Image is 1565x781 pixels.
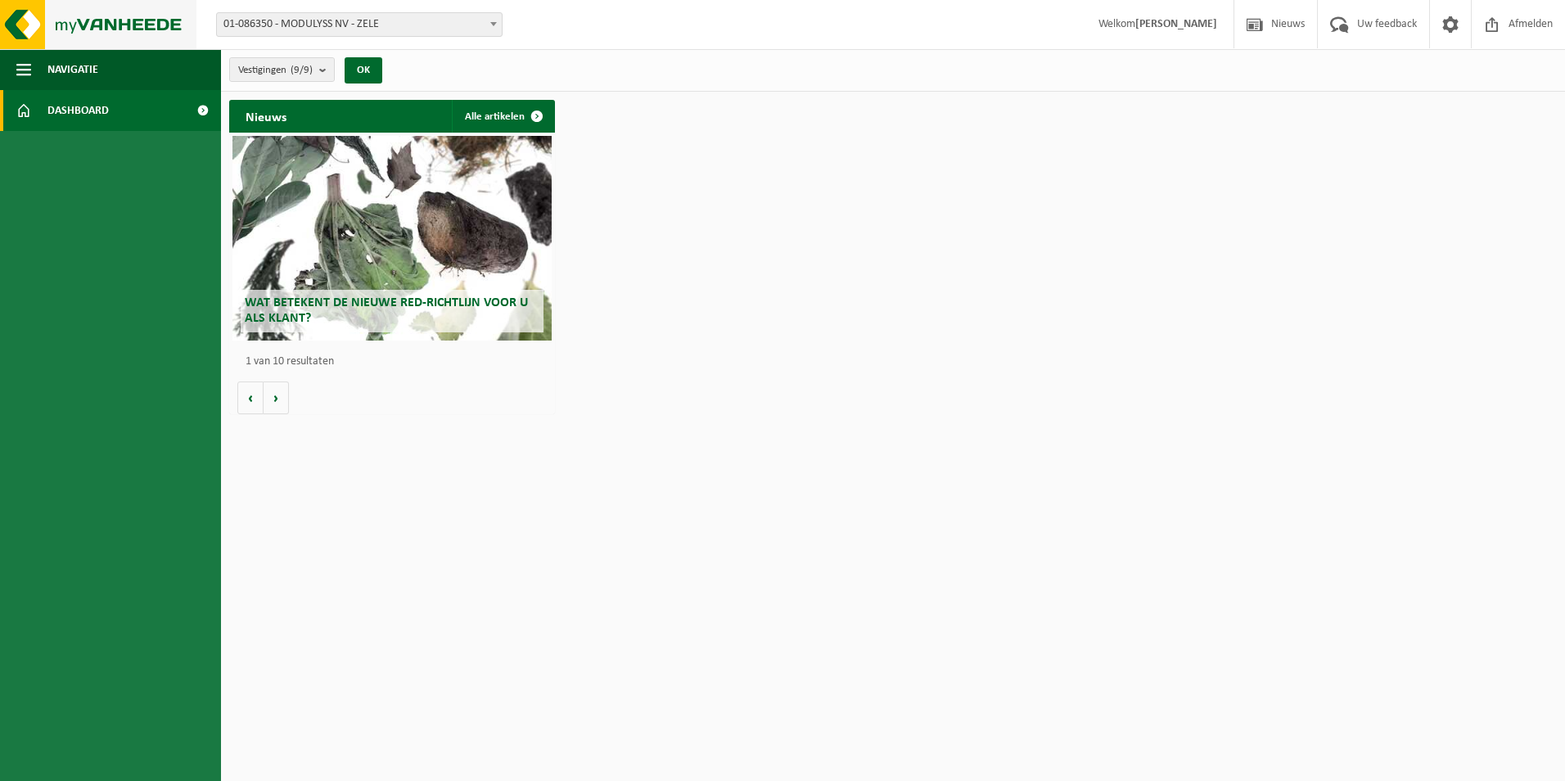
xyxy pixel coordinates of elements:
button: Volgende [264,381,289,414]
h2: Nieuws [229,100,303,132]
span: Navigatie [47,49,98,90]
span: Wat betekent de nieuwe RED-richtlijn voor u als klant? [245,296,528,325]
count: (9/9) [291,65,313,75]
span: 01-086350 - MODULYSS NV - ZELE [217,13,502,36]
button: Vestigingen(9/9) [229,57,335,82]
button: Vorige [237,381,264,414]
span: 01-086350 - MODULYSS NV - ZELE [216,12,503,37]
button: OK [345,57,382,84]
span: Dashboard [47,90,109,131]
a: Wat betekent de nieuwe RED-richtlijn voor u als klant? [232,136,552,341]
a: Alle artikelen [452,100,553,133]
span: Vestigingen [238,58,313,83]
p: 1 van 10 resultaten [246,356,547,368]
strong: [PERSON_NAME] [1135,18,1217,30]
